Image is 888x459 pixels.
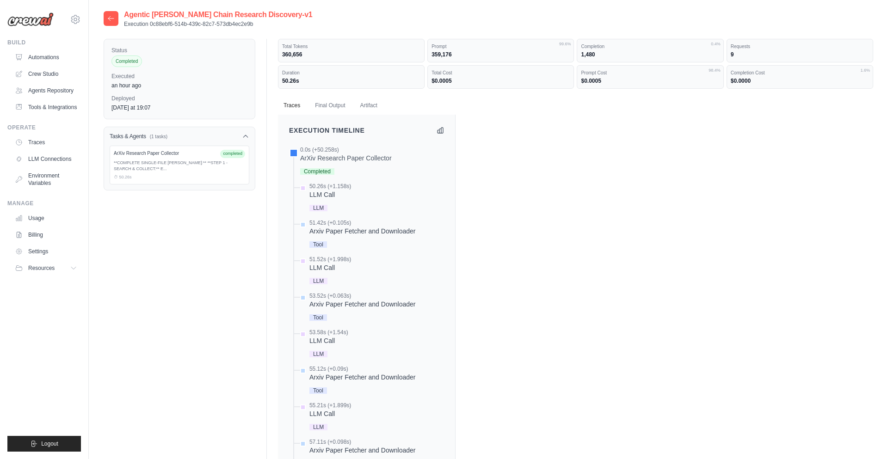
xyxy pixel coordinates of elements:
dt: Completion Cost [731,69,869,76]
div: ArXiv Research Paper Collector [300,153,392,163]
div: ⏱ 50.26s [114,174,245,181]
button: Artifact [355,96,383,116]
div: 55.21s (+1.899s) [309,402,351,409]
div: Operate [7,124,81,131]
dt: Completion [581,43,719,50]
div: Arxiv Paper Fetcher and Downloader [309,446,416,455]
dt: Duration [282,69,420,76]
div: 55.12s (+0.09s) [309,365,416,373]
a: Environment Variables [11,168,81,190]
h2: Execution Timeline [289,126,365,135]
span: completed [220,150,245,158]
div: Arxiv Paper Fetcher and Downloader [309,226,416,236]
span: LLM [309,278,327,284]
dd: $0.0005 [581,77,719,85]
span: LLM [309,351,327,357]
span: LLM [309,424,327,430]
dd: 360,656 [282,51,420,58]
div: LLM Call [309,336,348,345]
a: Usage [11,211,81,226]
dd: 9 [731,51,869,58]
dd: 359,176 [432,51,570,58]
span: Resources [28,264,55,272]
span: 98.4% [709,67,721,74]
dt: Requests [731,43,869,50]
a: Crew Studio [11,67,81,81]
div: 53.58s (+1.54s) [309,329,348,336]
dd: 1,480 [581,51,719,58]
div: **COMPLETE SINGLE-FILE [PERSON_NAME]:** **STEP 1 - SEARCH & COLLECT:** E... [114,160,245,172]
dd: 50.26s [282,77,420,85]
dt: Prompt [432,43,570,50]
button: Traces [278,96,306,116]
dt: Total Cost [432,69,570,76]
div: Arxiv Paper Fetcher and Downloader [309,373,416,382]
span: Completed [111,55,142,67]
img: Logo [7,12,54,26]
p: Execution 0c88ebf6-514b-439c-82c7-573db4ec2e9b [124,20,312,28]
label: Status [111,47,247,54]
div: 0.0s (+50.258s) [300,146,392,153]
span: Tool [309,387,327,394]
span: Completed [300,168,334,175]
span: Logout [41,440,58,447]
span: 1.6% [860,67,870,74]
span: 0.4% [711,41,721,48]
span: LLM [309,205,327,211]
button: Final Output [309,96,351,116]
span: Tool [309,241,327,248]
div: 57.11s (+0.098s) [309,438,416,446]
div: 50.26s (+1.158s) [309,183,351,190]
div: Manage [7,200,81,207]
h3: Tasks & Agents [110,133,146,140]
a: Settings [11,244,81,259]
div: LLM Call [309,263,351,272]
time: October 11, 2025 at 19:07 CDT [111,104,151,111]
a: Agents Repository [11,83,81,98]
a: Automations [11,50,81,65]
span: (1 tasks) [150,133,167,140]
a: Tools & Integrations [11,100,81,115]
div: 51.42s (+0.105s) [309,219,416,226]
button: Resources [11,261,81,275]
label: Executed [111,73,247,80]
div: 53.52s (+0.063s) [309,292,416,300]
div: Build [7,39,81,46]
div: ArXiv Research Paper Collector [114,150,216,157]
div: LLM Call [309,409,351,418]
a: Traces [11,135,81,150]
div: 51.52s (+1.998s) [309,256,351,263]
a: LLM Connections [11,152,81,166]
dd: $0.0005 [432,77,570,85]
span: 99.6% [559,41,571,48]
button: Logout [7,436,81,452]
a: Billing [11,227,81,242]
h2: Agentic [PERSON_NAME] Chain Research Discovery-v1 [124,9,312,20]
label: Deployed [111,95,247,102]
div: Arxiv Paper Fetcher and Downloader [309,300,416,309]
dd: $0.0000 [731,77,869,85]
dt: Total Tokens [282,43,420,50]
time: October 13, 2025 at 15:00 CDT [111,82,141,89]
dt: Prompt Cost [581,69,719,76]
span: Tool [309,314,327,321]
div: LLM Call [309,190,351,199]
